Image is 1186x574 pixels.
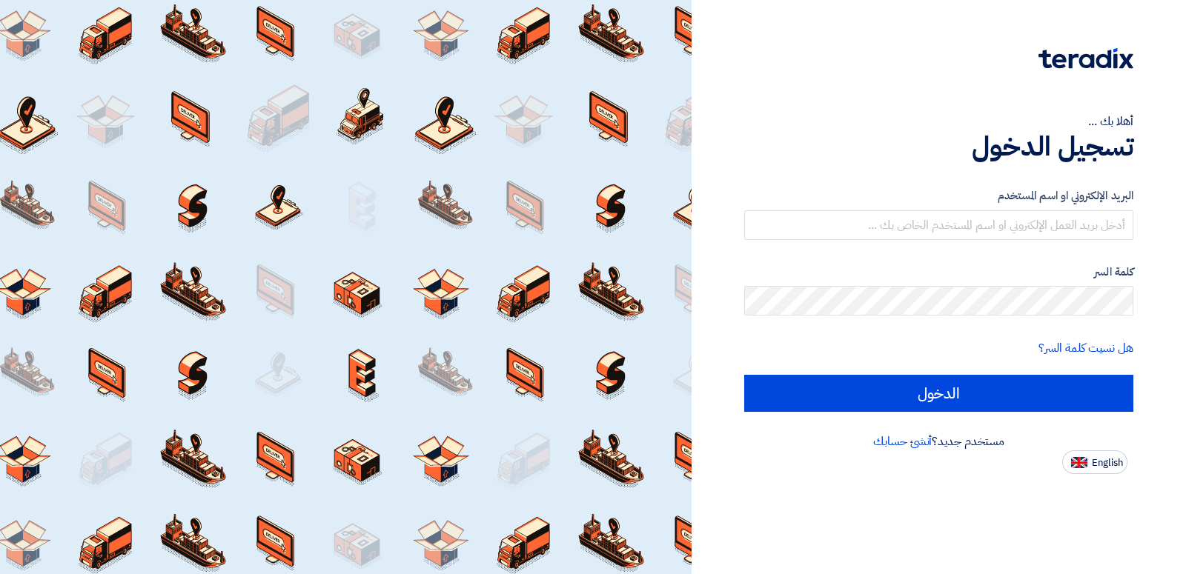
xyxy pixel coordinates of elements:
div: أهلا بك ... [744,113,1133,130]
span: English [1092,458,1123,468]
img: en-US.png [1071,457,1087,468]
label: كلمة السر [744,264,1133,281]
input: الدخول [744,375,1133,412]
label: البريد الإلكتروني او اسم المستخدم [744,187,1133,204]
div: مستخدم جديد؟ [744,433,1133,450]
img: Teradix logo [1038,48,1133,69]
button: English [1062,450,1127,474]
a: أنشئ حسابك [873,433,932,450]
h1: تسجيل الدخول [744,130,1133,163]
input: أدخل بريد العمل الإلكتروني او اسم المستخدم الخاص بك ... [744,210,1133,240]
a: هل نسيت كلمة السر؟ [1038,339,1133,357]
